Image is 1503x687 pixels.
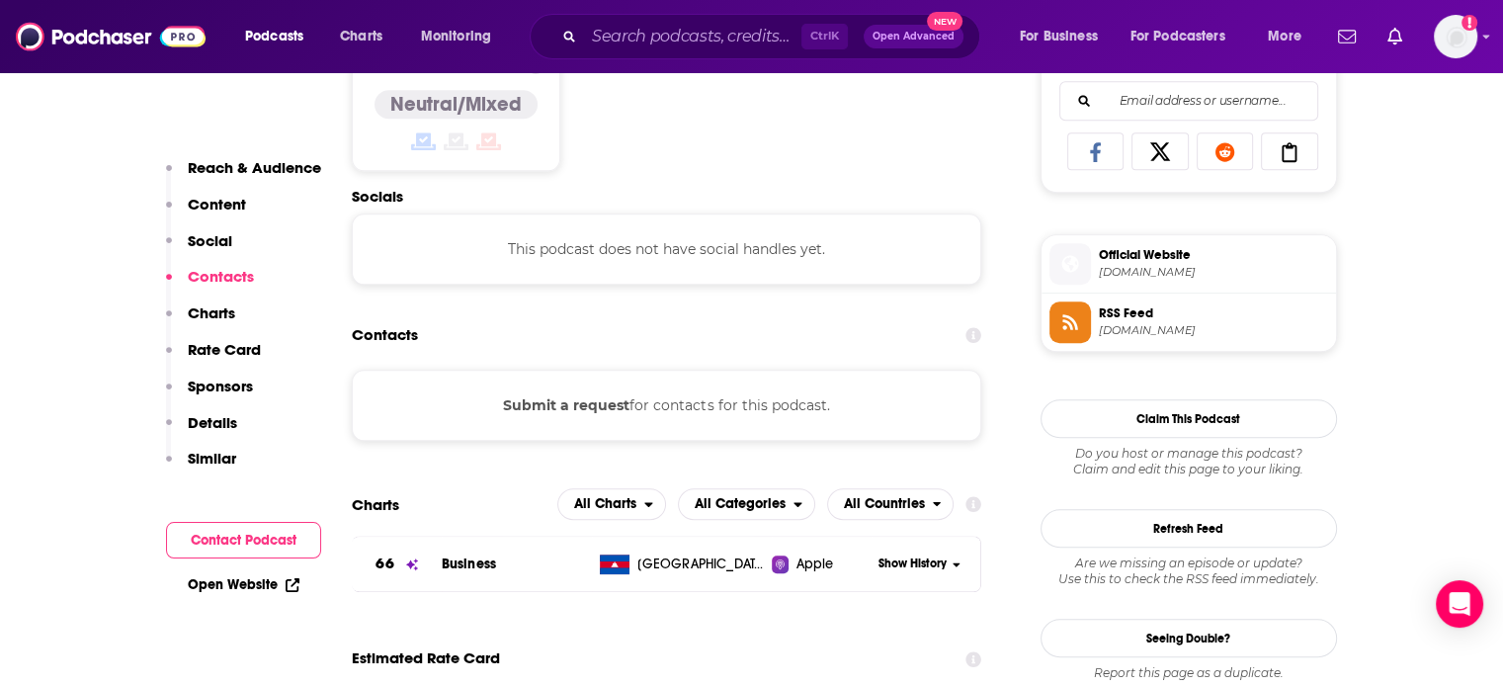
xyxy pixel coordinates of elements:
[352,640,500,677] span: Estimated Rate Card
[772,555,872,574] a: Apple
[584,21,801,52] input: Search podcasts, credits, & more...
[592,555,772,574] a: [GEOGRAPHIC_DATA]
[1261,132,1318,170] a: Copy Link
[352,316,418,354] h2: Contacts
[1330,20,1364,53] a: Show notifications dropdown
[1461,15,1477,31] svg: Add a profile image
[796,555,834,574] span: Apple
[166,267,254,303] button: Contacts
[166,158,321,195] button: Reach & Audience
[352,537,442,591] a: 66
[188,158,321,177] p: Reach & Audience
[376,553,393,575] h3: 66
[188,231,232,250] p: Social
[166,231,232,268] button: Social
[352,187,982,206] h2: Socials
[166,303,235,340] button: Charts
[801,24,848,49] span: Ctrl K
[827,488,955,520] h2: Countries
[421,23,491,50] span: Monitoring
[166,413,237,450] button: Details
[557,488,666,520] button: open menu
[1197,132,1254,170] a: Share on Reddit
[1041,446,1337,462] span: Do you host or manage this podcast?
[1099,323,1328,338] span: feeds.newsramp.net
[503,394,629,416] button: Submit a request
[1131,132,1189,170] a: Share on X/Twitter
[844,497,925,511] span: All Countries
[1436,580,1483,628] div: Open Intercom Messenger
[1059,81,1318,121] div: Search followers
[340,23,382,50] span: Charts
[1067,132,1125,170] a: Share on Facebook
[188,267,254,286] p: Contacts
[1099,246,1328,264] span: Official Website
[637,555,766,574] span: Cambodia
[927,12,962,31] span: New
[1379,20,1410,53] a: Show notifications dropdown
[188,576,299,593] a: Open Website
[872,556,966,572] button: Show History
[873,32,955,42] span: Open Advanced
[1006,21,1123,52] button: open menu
[1434,15,1477,58] button: Show profile menu
[1041,509,1337,548] button: Refresh Feed
[1118,21,1254,52] button: open menu
[407,21,517,52] button: open menu
[231,21,329,52] button: open menu
[1041,399,1337,438] button: Claim This Podcast
[188,449,236,468] p: Similar
[327,21,394,52] a: Charts
[678,488,815,520] button: open menu
[188,413,237,432] p: Details
[864,25,963,48] button: Open AdvancedNew
[695,497,786,511] span: All Categories
[166,377,253,413] button: Sponsors
[1254,21,1326,52] button: open menu
[1041,446,1337,477] div: Claim and edit this page to your liking.
[188,340,261,359] p: Rate Card
[188,303,235,322] p: Charts
[16,18,206,55] img: Podchaser - Follow, Share and Rate Podcasts
[390,92,522,117] h4: Neutral/Mixed
[352,370,982,441] div: for contacts for this podcast.
[245,23,303,50] span: Podcasts
[1020,23,1098,50] span: For Business
[878,556,947,572] span: Show History
[1049,243,1328,285] a: Official Website[DOMAIN_NAME]
[442,556,496,572] a: Business
[678,488,815,520] h2: Categories
[1099,265,1328,280] span: newsramp.com
[352,214,982,285] div: This podcast does not have social handles yet.
[166,449,236,485] button: Similar
[1076,82,1301,120] input: Email address or username...
[1099,304,1328,322] span: RSS Feed
[166,195,246,231] button: Content
[1041,619,1337,657] a: Seeing Double?
[188,377,253,395] p: Sponsors
[1041,556,1337,587] div: Are we missing an episode or update? Use this to check the RSS feed immediately.
[548,14,999,59] div: Search podcasts, credits, & more...
[557,488,666,520] h2: Platforms
[1434,15,1477,58] img: User Profile
[827,488,955,520] button: open menu
[1049,301,1328,343] a: RSS Feed[DOMAIN_NAME]
[574,497,636,511] span: All Charts
[166,340,261,377] button: Rate Card
[1130,23,1225,50] span: For Podcasters
[352,495,399,514] h2: Charts
[1268,23,1301,50] span: More
[166,522,321,558] button: Contact Podcast
[1434,15,1477,58] span: Logged in as notablypr2
[188,195,246,214] p: Content
[1041,665,1337,681] div: Report this page as a duplicate.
